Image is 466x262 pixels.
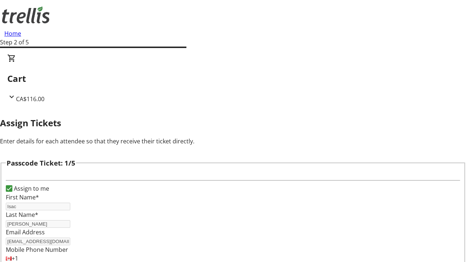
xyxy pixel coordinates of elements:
[6,228,45,236] label: Email Address
[6,246,68,254] label: Mobile Phone Number
[7,54,459,103] div: CartCA$116.00
[16,95,44,103] span: CA$116.00
[7,158,75,168] h3: Passcode Ticket: 1/5
[6,193,39,201] label: First Name*
[12,184,49,193] label: Assign to me
[6,211,38,219] label: Last Name*
[7,72,459,85] h2: Cart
